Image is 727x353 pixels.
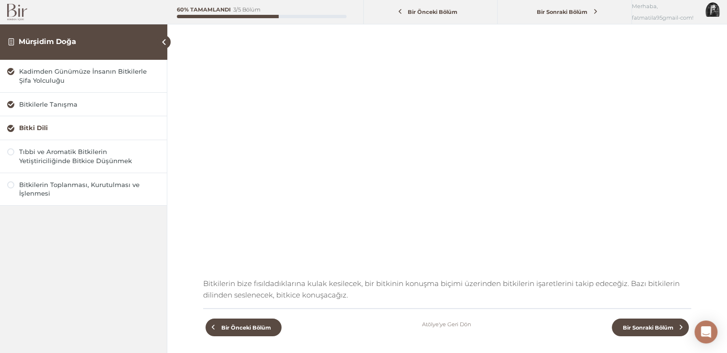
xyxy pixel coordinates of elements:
[7,4,27,21] img: Bir Logo
[216,324,276,331] span: Bir Önceki Bölüm
[7,100,160,109] a: Bitkilerle Tanışma
[233,7,260,12] div: 3/5 Bölüm
[7,147,160,165] a: Tıbbi ve Aromatik Bitkilerin Yetiştiriciliğinde Bitkice Düşünmek
[500,3,629,21] a: Bir Sonraki Bölüm
[7,123,160,132] a: Bitki Dili
[532,9,593,15] span: Bir Sonraki Bölüm
[177,7,231,12] div: 60% Tamamlandı
[19,37,76,46] a: Mürşidim Doğa
[422,319,471,330] a: Atölye'ye Geri Dön
[19,147,160,165] div: Tıbbi ve Aromatik Bitkilerin Yetiştiriciliğinde Bitkice Düşünmek
[206,319,282,336] a: Bir Önceki Bölüm
[19,180,160,199] div: Bitkilerin Toplanması, Kurutulması ve İşlenmesi
[632,0,698,23] span: Merhaba, fatmatila95gmail-com!
[617,324,679,331] span: Bir Sonraki Bölüm
[19,67,160,85] div: Kadimden Günümüze İnsanın Bitkilerle Şifa Yolculuğu
[203,278,691,301] p: Bitkilerin bize fısıldadıklarına kulak kesilecek, bir bitkinin konuşma biçimi üzerinden bitkileri...
[366,3,495,21] a: Bir Önceki Bölüm
[19,100,160,109] div: Bitkilerle Tanışma
[7,67,160,85] a: Kadimden Günümüze İnsanın Bitkilerle Şifa Yolculuğu
[19,123,160,132] div: Bitki Dili
[612,319,689,336] a: Bir Sonraki Bölüm
[402,9,463,15] span: Bir Önceki Bölüm
[7,180,160,199] a: Bitkilerin Toplanması, Kurutulması ve İşlenmesi
[694,320,717,343] div: Open Intercom Messenger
